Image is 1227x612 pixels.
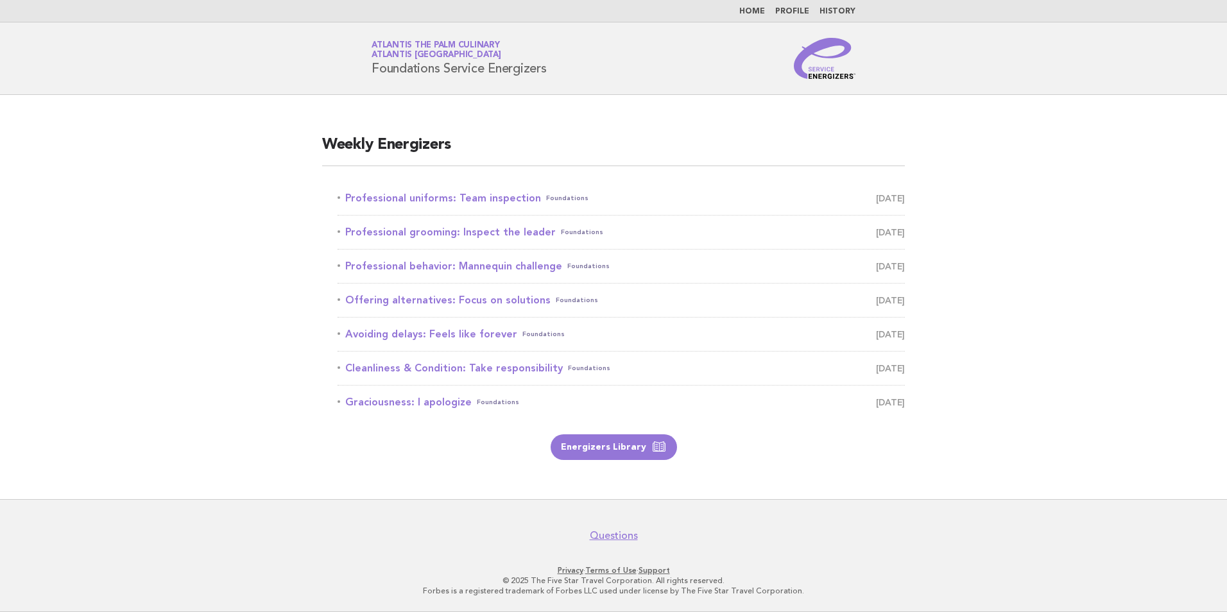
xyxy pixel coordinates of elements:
a: Professional uniforms: Team inspectionFoundations [DATE] [338,189,905,207]
a: Cleanliness & Condition: Take responsibilityFoundations [DATE] [338,359,905,377]
a: Support [639,566,670,575]
a: Privacy [558,566,583,575]
a: Profile [775,8,809,15]
a: Avoiding delays: Feels like foreverFoundations [DATE] [338,325,905,343]
span: Foundations [561,223,603,241]
h2: Weekly Energizers [322,135,905,166]
a: History [819,8,855,15]
a: Home [739,8,765,15]
span: [DATE] [876,223,905,241]
span: [DATE] [876,291,905,309]
a: Questions [590,529,638,542]
span: [DATE] [876,359,905,377]
a: Energizers Library [551,434,677,460]
span: Foundations [568,359,610,377]
p: © 2025 The Five Star Travel Corporation. All rights reserved. [221,575,1006,586]
span: [DATE] [876,393,905,411]
span: [DATE] [876,325,905,343]
img: Service Energizers [794,38,855,79]
span: Foundations [567,257,610,275]
span: Foundations [546,189,588,207]
p: Forbes is a registered trademark of Forbes LLC used under license by The Five Star Travel Corpora... [221,586,1006,596]
a: Professional grooming: Inspect the leaderFoundations [DATE] [338,223,905,241]
span: [DATE] [876,257,905,275]
span: Foundations [477,393,519,411]
span: [DATE] [876,189,905,207]
h1: Foundations Service Energizers [372,42,547,75]
a: Professional behavior: Mannequin challengeFoundations [DATE] [338,257,905,275]
span: Foundations [556,291,598,309]
span: Foundations [522,325,565,343]
span: Atlantis [GEOGRAPHIC_DATA] [372,51,501,60]
a: Graciousness: I apologizeFoundations [DATE] [338,393,905,411]
a: Atlantis The Palm CulinaryAtlantis [GEOGRAPHIC_DATA] [372,41,501,59]
p: · · [221,565,1006,575]
a: Terms of Use [585,566,637,575]
a: Offering alternatives: Focus on solutionsFoundations [DATE] [338,291,905,309]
